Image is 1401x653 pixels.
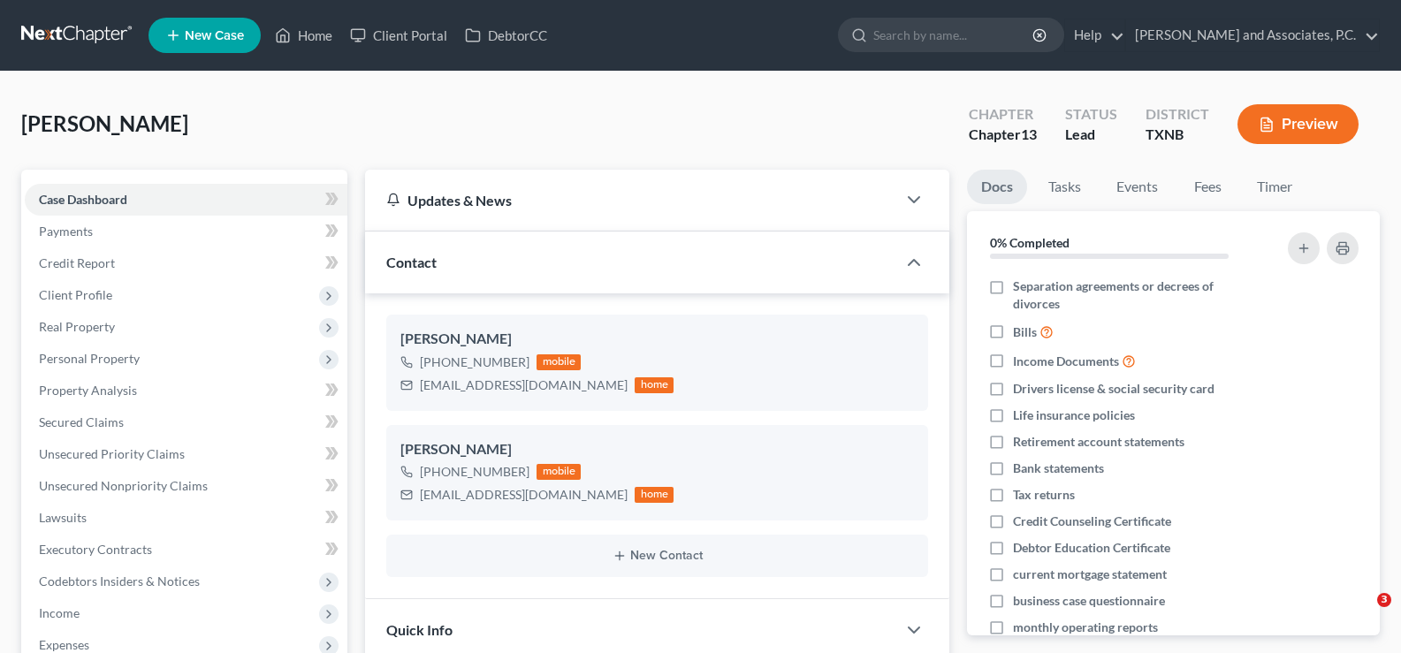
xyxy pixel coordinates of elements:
span: Retirement account statements [1013,433,1184,451]
span: Credit Report [39,255,115,270]
span: Life insurance policies [1013,406,1135,424]
span: Bills [1013,323,1037,341]
div: [EMAIL_ADDRESS][DOMAIN_NAME] [420,486,628,504]
span: Real Property [39,319,115,334]
a: Unsecured Priority Claims [25,438,347,470]
span: Drivers license & social security card [1013,380,1214,398]
span: Quick Info [386,621,453,638]
span: Property Analysis [39,383,137,398]
span: New Case [185,29,244,42]
input: Search by name... [873,19,1035,51]
span: Contact [386,254,437,270]
span: Unsecured Nonpriority Claims [39,478,208,493]
div: [PERSON_NAME] [400,329,914,350]
div: home [635,377,674,393]
iframe: Intercom live chat [1341,593,1383,635]
span: Executory Contracts [39,542,152,557]
strong: 0% Completed [990,235,1070,250]
button: New Contact [400,549,914,563]
a: Client Portal [341,19,456,51]
div: home [635,487,674,503]
button: Preview [1237,104,1359,144]
a: Credit Report [25,247,347,279]
a: Tasks [1034,170,1095,204]
div: [EMAIL_ADDRESS][DOMAIN_NAME] [420,376,628,394]
span: Personal Property [39,351,140,366]
div: District [1146,104,1209,125]
span: Lawsuits [39,510,87,525]
a: DebtorCC [456,19,556,51]
span: Secured Claims [39,414,124,429]
a: Help [1065,19,1124,51]
div: [PERSON_NAME] [400,439,914,460]
a: Secured Claims [25,406,347,438]
span: Debtor Education Certificate [1013,539,1170,557]
a: [PERSON_NAME] and Associates, P.C. [1126,19,1379,51]
span: Payments [39,224,93,239]
div: mobile [537,464,581,480]
span: 13 [1021,125,1037,142]
div: [PHONE_NUMBER] [420,353,529,371]
div: Chapter [969,125,1037,145]
div: Updates & News [386,191,875,209]
div: Chapter [969,104,1037,125]
span: Case Dashboard [39,192,127,207]
span: Income Documents [1013,353,1119,370]
div: [PHONE_NUMBER] [420,463,529,481]
span: [PERSON_NAME] [21,110,188,136]
div: mobile [537,354,581,370]
span: Unsecured Priority Claims [39,446,185,461]
a: Docs [967,170,1027,204]
span: business case questionnaire [1013,592,1165,610]
a: Events [1102,170,1172,204]
div: Status [1065,104,1117,125]
span: Client Profile [39,287,112,302]
a: Unsecured Nonpriority Claims [25,470,347,502]
a: Property Analysis [25,375,347,406]
a: Executory Contracts [25,534,347,566]
span: Bank statements [1013,459,1104,477]
a: Home [266,19,341,51]
span: 3 [1377,593,1391,607]
span: Credit Counseling Certificate [1013,513,1171,530]
span: monthly operating reports [1013,619,1158,636]
span: current mortgage statement [1013,566,1167,583]
div: Lead [1065,125,1117,145]
span: Expenses [39,637,89,652]
a: Fees [1179,170,1236,204]
a: Payments [25,216,347,247]
a: Lawsuits [25,502,347,534]
a: Timer [1243,170,1306,204]
div: TXNB [1146,125,1209,145]
span: Tax returns [1013,486,1075,504]
span: Codebtors Insiders & Notices [39,573,200,588]
span: Income [39,605,80,620]
span: Separation agreements or decrees of divorces [1013,277,1261,313]
a: Case Dashboard [25,184,347,216]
